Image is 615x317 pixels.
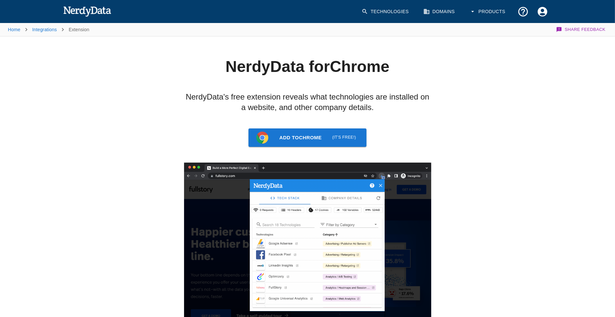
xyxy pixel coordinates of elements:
button: Products [465,2,511,21]
h1: NerdyData for Chrome [118,57,497,76]
a: Browser LogoAdd toChrome (it's free!) [248,128,367,147]
button: Support and Documentation [513,2,533,21]
img: NerdyData.com [63,5,111,18]
a: Integrations [32,27,57,32]
nav: breadcrumb [8,23,89,36]
img: Browser Logo [256,131,269,144]
span: (it's free!) [332,134,356,141]
button: Account Settings [533,2,552,21]
a: Technologies [358,2,414,21]
a: Home [8,27,20,32]
a: Domains [419,2,460,21]
h2: NerdyData's free extension reveals what technologies are installed on a website, and other compan... [184,92,431,113]
p: Extension [69,26,89,33]
button: Share Feedback [555,23,607,36]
